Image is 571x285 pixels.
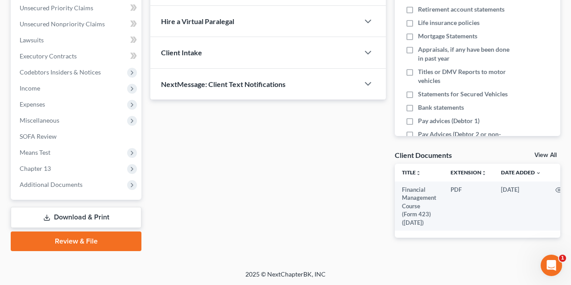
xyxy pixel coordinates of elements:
span: Codebtors Insiders & Notices [20,68,101,76]
span: Bank statements [418,103,464,112]
a: Date Added expand_more [501,169,541,176]
span: Mortgage Statements [418,32,477,41]
a: Review & File [11,231,141,251]
span: Expenses [20,100,45,108]
span: Unsecured Nonpriority Claims [20,20,105,28]
a: Executory Contracts [12,48,141,64]
span: Retirement account statements [418,5,505,14]
i: unfold_more [481,170,487,176]
span: Statements for Secured Vehicles [418,90,508,99]
span: 1 [559,255,566,262]
span: Life insurance policies [418,18,480,27]
td: Financial Management Course (Form 423) ([DATE]) [395,182,443,231]
span: Titles or DMV Reports to motor vehicles [418,67,511,85]
a: Download & Print [11,207,141,228]
i: unfold_more [416,170,421,176]
a: Unsecured Nonpriority Claims [12,16,141,32]
span: Income [20,84,40,92]
a: View All [534,152,557,158]
span: Unsecured Priority Claims [20,4,93,12]
span: NextMessage: Client Text Notifications [161,80,285,88]
span: Appraisals, if any have been done in past year [418,45,511,63]
a: SOFA Review [12,128,141,145]
td: [DATE] [494,182,548,231]
span: Pay advices (Debtor 1) [418,116,480,125]
span: Executory Contracts [20,52,77,60]
td: PDF [443,182,494,231]
span: Means Test [20,149,50,156]
iframe: Intercom live chat [541,255,562,276]
a: Lawsuits [12,32,141,48]
span: Pay Advices (Debtor 2 or non-filing Spouse, or other contributing member of household) [418,130,511,165]
span: Lawsuits [20,36,44,44]
span: SOFA Review [20,132,57,140]
a: Extensionunfold_more [451,169,487,176]
span: Additional Documents [20,181,83,188]
span: Client Intake [161,48,202,57]
a: Titleunfold_more [402,169,421,176]
span: Chapter 13 [20,165,51,172]
span: Hire a Virtual Paralegal [161,17,234,25]
div: Client Documents [395,150,452,160]
i: expand_more [536,170,541,176]
span: Miscellaneous [20,116,59,124]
